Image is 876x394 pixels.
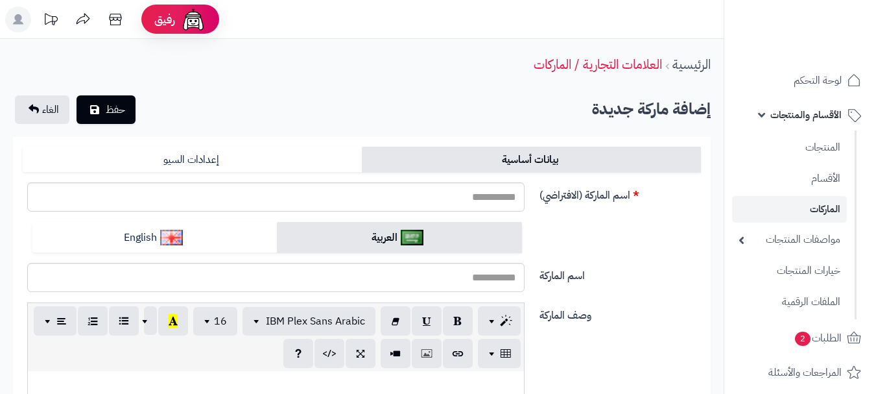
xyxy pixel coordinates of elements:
span: حفظ [106,102,125,117]
button: 16 [193,307,237,336]
a: الغاء [15,95,69,124]
a: الأقسام [732,165,847,193]
a: الملفات الرقمية [732,288,847,316]
a: الماركات [732,196,847,223]
a: تحديثات المنصة [34,6,67,36]
span: لوحة التحكم [794,71,842,90]
label: اسم الماركة (الافتراضي) [534,182,707,203]
a: العلامات التجارية / الماركات [534,55,662,74]
a: الرئيسية [672,55,711,74]
span: الطلبات [794,329,842,347]
a: بيانات أساسية [362,147,701,173]
span: رفيق [154,12,175,27]
a: خيارات المنتجات [732,257,847,285]
span: المراجعات والأسئلة [768,363,842,382]
span: IBM Plex Sans Arabic [266,314,365,329]
img: English [160,230,183,245]
a: المنتجات [732,134,847,162]
b: إضافة ماركة جديدة [592,97,711,121]
span: الغاء [42,102,59,117]
a: العربية [277,222,521,254]
a: إعدادات السيو [23,147,362,173]
button: IBM Plex Sans Arabic [243,307,375,336]
a: لوحة التحكم [732,65,868,96]
a: English [32,222,277,254]
img: العربية [401,230,423,245]
label: اسم الماركة [534,263,707,284]
label: وصف الماركة [534,302,707,323]
span: 16 [214,314,227,329]
span: الأقسام والمنتجات [770,106,842,124]
a: المراجعات والأسئلة [732,357,868,388]
span: 2 [795,332,811,346]
a: مواصفات المنتجات [732,226,847,254]
a: الطلبات2 [732,323,868,354]
img: logo-2.png [788,32,864,60]
button: حفظ [77,95,136,124]
img: ai-face.png [180,6,206,32]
